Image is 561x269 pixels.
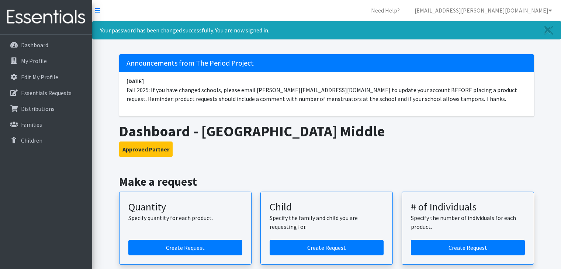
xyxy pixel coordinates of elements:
p: Specify the number of individuals for each product. [411,213,525,231]
a: Families [3,117,89,132]
h2: Make a request [119,175,534,189]
h3: Child [270,201,384,213]
a: Create a request by number of individuals [411,240,525,255]
p: My Profile [21,57,47,64]
p: Specify the family and child you are requesting for. [270,213,384,231]
p: Essentials Requests [21,89,72,97]
strong: [DATE] [127,77,144,85]
p: Children [21,137,42,144]
a: [EMAIL_ADDRESS][PERSON_NAME][DOMAIN_NAME] [409,3,558,18]
p: Dashboard [21,41,48,49]
a: Create a request by quantity [128,240,242,255]
button: Approved Partner [119,142,173,157]
a: Close [537,21,561,39]
p: Specify quantity for each product. [128,213,242,222]
a: My Profile [3,53,89,68]
a: Distributions [3,101,89,116]
div: Your password has been changed successfully. You are now signed in. [92,21,561,39]
h1: Dashboard - [GEOGRAPHIC_DATA] Middle [119,122,534,140]
a: Dashboard [3,38,89,52]
h5: Announcements from The Period Project [119,54,534,72]
a: Essentials Requests [3,85,89,100]
h3: # of Individuals [411,201,525,213]
a: Edit My Profile [3,70,89,84]
a: Create a request for a child or family [270,240,384,255]
li: Fall 2025: If you have changed schools, please email [PERSON_NAME][EMAIL_ADDRESS][DOMAIN_NAME] to... [119,72,534,108]
a: Need Help? [365,3,406,18]
a: Children [3,133,89,148]
p: Edit My Profile [21,73,58,81]
p: Distributions [21,105,55,112]
img: HumanEssentials [3,5,89,29]
p: Families [21,121,42,128]
h3: Quantity [128,201,242,213]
